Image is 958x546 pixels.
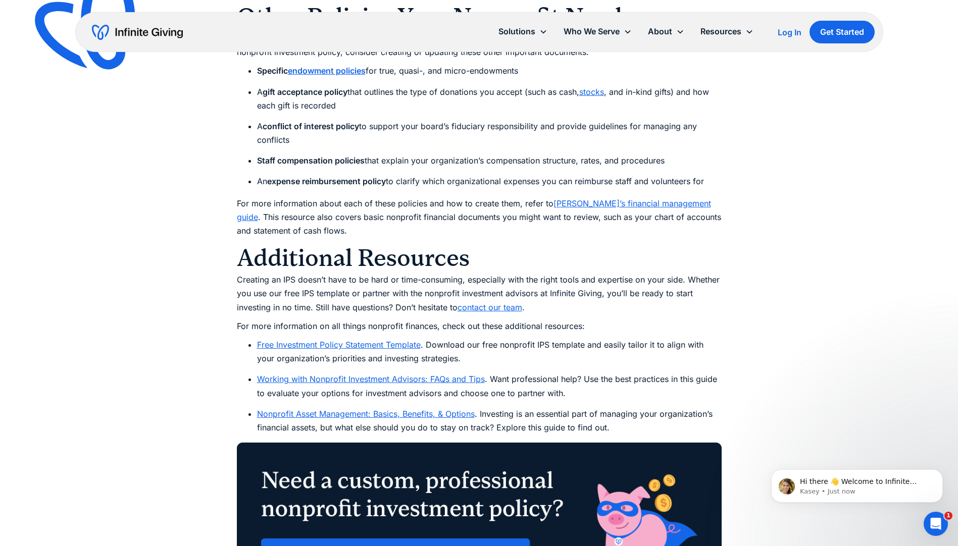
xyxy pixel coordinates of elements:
li: . Want professional help? Use the best practices in this guide to evaluate your options for inves... [257,372,722,400]
a: Log In [778,26,801,38]
p: For more information about each of these policies and how to create them, refer to . This resourc... [237,197,722,238]
a: Free Investment Policy Statement Template [257,340,421,350]
li: for true, quasi-, and micro-endowments [257,64,722,78]
a: Nonprofit Asset Management: Basics, Benefits, & Options [257,409,475,419]
p: For more information on all things nonprofit finances, check out these additional resources: [237,319,722,333]
iframe: Intercom live chat [924,512,948,536]
iframe: Intercom notifications message [756,448,958,519]
strong: expense reimbursement policy [267,176,386,186]
div: Who We Serve [556,21,640,42]
p: Creating an IPS doesn’t have to be hard or time-consuming, especially with the right tools and ex... [237,273,722,314]
li: . Download our free nonprofit IPS template and easily tailor it to align with your organization’s... [257,338,722,365]
div: About [640,21,692,42]
li: that explain your organization’s compensation structure, rates, and procedures [257,154,722,168]
li: An to clarify which organizational expenses you can reimburse staff and volunteers for [257,175,722,188]
li: A that outlines the type of donations you accept (such as cash, , and in-kind gifts) and how each... [257,85,722,113]
div: Solutions [498,25,535,38]
li: . Investing is an essential part of managing your organization’s financial assets, but what else ... [257,407,722,434]
li: A to support your board’s fiduciary responsibility and provide guidelines for managing any conflicts [257,120,722,147]
h2: Other Policies Your Nonprofit Needs [237,2,722,32]
div: Log In [778,28,801,36]
a: endowment policies [288,66,366,76]
span: 1 [944,512,952,520]
strong: conflict of interest policy [263,121,359,131]
div: Solutions [490,21,556,42]
div: Who We Serve [564,25,620,38]
a: contact our team [458,302,522,312]
a: Working with Nonprofit Investment Advisors: FAQs and Tips [257,374,485,384]
div: Resources [700,25,741,38]
h2: Additional Resources [237,243,722,273]
strong: Specific [257,66,288,76]
a: Get Started [810,21,875,43]
a: home [92,24,183,40]
a: [PERSON_NAME]’s financial management guide [237,198,711,222]
div: About [648,25,672,38]
strong: gift acceptance policy [263,87,347,97]
div: Resources [692,21,762,42]
a: stocks [579,87,604,97]
strong: Staff compensation policies [257,155,365,166]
